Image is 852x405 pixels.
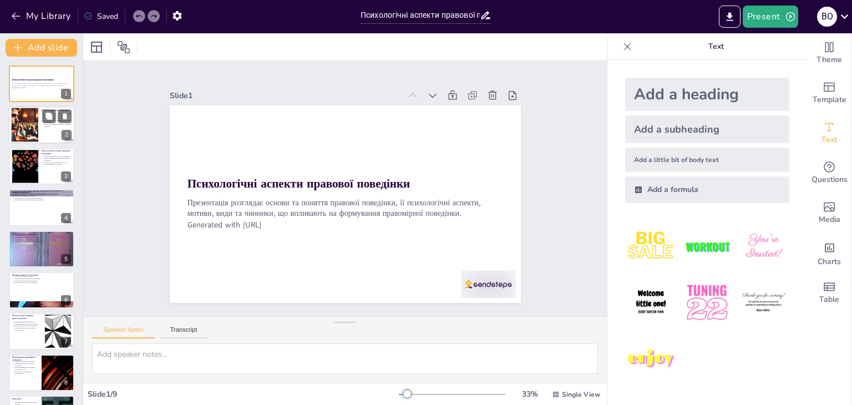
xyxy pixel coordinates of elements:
[14,236,71,239] p: Правомірна та протиправна поведінка
[625,333,677,385] img: 7.jpeg
[807,153,851,193] div: Get real-time input from your audience
[636,33,796,60] p: Text
[44,113,72,115] p: Правова поведінка є свідомою дією особи
[562,390,600,399] span: Single View
[9,355,74,391] div: 8
[14,327,42,331] p: Психічні відхилення та емоційна нестабільність
[14,282,71,284] p: Вплив мотивів на правову поведінку
[807,233,851,273] div: Add charts and graphs
[625,115,789,143] div: Add a subheading
[61,378,71,388] div: 8
[117,40,130,54] span: Position
[14,197,71,199] p: Вплив правової свідомості на правопорядок
[738,277,789,328] img: 6.jpeg
[9,272,74,308] div: 6
[42,110,55,123] button: Duplicate Slide
[807,193,851,233] div: Add images, graphics, shapes or video
[681,221,733,272] img: 2.jpeg
[12,397,38,401] p: Висновки
[813,94,846,106] span: Template
[9,189,74,226] div: 4
[14,371,38,374] p: Психологічна підтримка та самоконтроль
[92,326,155,338] button: Speaker Notes
[14,199,71,201] p: Значення готовності діяти відповідно до закону
[42,109,72,113] p: Поняття правової поведінки
[807,113,851,153] div: Add text boxes
[12,274,71,277] p: Мотиви правової поведінки
[819,293,839,306] span: Table
[625,277,677,328] img: 4.jpeg
[419,35,478,264] div: Slide 1
[12,83,71,87] p: Презентація розглядає основи та поняття правової поведінки, її психологічні аспекти, мотиви, види...
[14,360,38,362] p: Правове виховання з дитинства
[807,33,851,73] div: Change the overall theme
[44,119,72,124] p: Взаємозв'язок між правовими нормами та поведінкою
[12,232,71,235] p: Види правової поведінки
[14,234,71,236] p: Основні види правової поведінки
[516,389,543,399] div: 33 %
[14,195,71,198] p: Компоненти правової свідомості
[58,110,72,123] button: Delete Slide
[625,78,789,111] div: Add a heading
[14,239,71,241] p: Соціально-активна і конформна поведінка
[361,7,480,23] input: Insert title
[14,193,71,195] p: Правова свідомість як форма суспільної свідомості
[14,366,38,370] p: Приклад правомірної поведінки авторитетних осіб
[61,171,71,181] div: 3
[42,149,71,155] p: Психологічна основа правової поведінки
[8,107,75,144] div: 2
[44,124,72,128] p: Значення ціннісних орієнтацій у правовій поведінці
[816,54,842,66] span: Theme
[12,191,71,194] p: Правова свідомість
[84,11,118,22] div: Saved
[738,221,789,272] img: 3.jpeg
[6,39,77,57] button: Add slide
[681,277,733,328] img: 5.jpeg
[12,314,42,320] p: Психологічні чинники правопорушень
[44,161,71,164] p: Емоційно-вольова сфера особистості
[159,326,209,338] button: Transcript
[61,337,71,347] div: 7
[12,79,54,82] strong: Психологічні аспекти правової поведінки
[818,256,841,268] span: Charts
[812,174,848,186] span: Questions
[44,164,71,166] p: Соціальні цінності та норми
[61,213,71,223] div: 4
[719,6,741,28] button: Export to PowerPoint
[61,254,71,264] div: 5
[88,389,399,399] div: Slide 1 / 9
[9,148,74,185] div: 3
[14,401,38,405] p: Взаємодія правових і психологічних факторів
[8,7,75,25] button: My Library
[625,221,677,272] img: 1.jpeg
[329,33,390,255] strong: Психологічні аспекти правової поведінки
[61,89,71,99] div: 1
[14,240,71,242] p: Вплив видів поведінки на правову свідомість
[625,148,789,172] div: Add a little bit of body text
[272,26,348,337] p: Generated with [URL]
[14,277,71,280] p: Зовнішні мотиви впливають на поведінку
[44,115,72,120] p: Правова поведінка може бути як правомірною, так і протиправною
[817,6,837,28] button: В О
[14,323,42,325] p: Низький рівень моральних цінностей
[625,176,789,203] div: Add a formula
[9,65,74,102] div: 1
[282,28,369,341] p: Презентація розглядає основи та поняття правової поведінки, її психологічні аспекти, мотиви, види...
[12,87,71,89] p: Generated with [URL]
[14,280,71,282] p: Утилітарні та альтруїстичні мотиви
[807,73,851,113] div: Add ready made slides
[9,313,74,350] div: 7
[817,7,837,27] div: В О
[807,273,851,313] div: Add a table
[743,6,798,28] button: Present
[62,130,72,140] div: 2
[12,356,38,362] p: Формування правомірної поведінки
[61,295,71,305] div: 6
[14,362,38,366] p: Підвищення правової культури суспільства
[44,155,71,158] p: Правова свідомість як основа поведінки
[9,231,74,267] div: 5
[819,214,840,226] span: Media
[14,325,42,327] p: Вплив оточення та групового тиску
[88,38,105,56] div: Layout
[44,158,71,161] p: Мотиви поведінки впливають на правову діяльність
